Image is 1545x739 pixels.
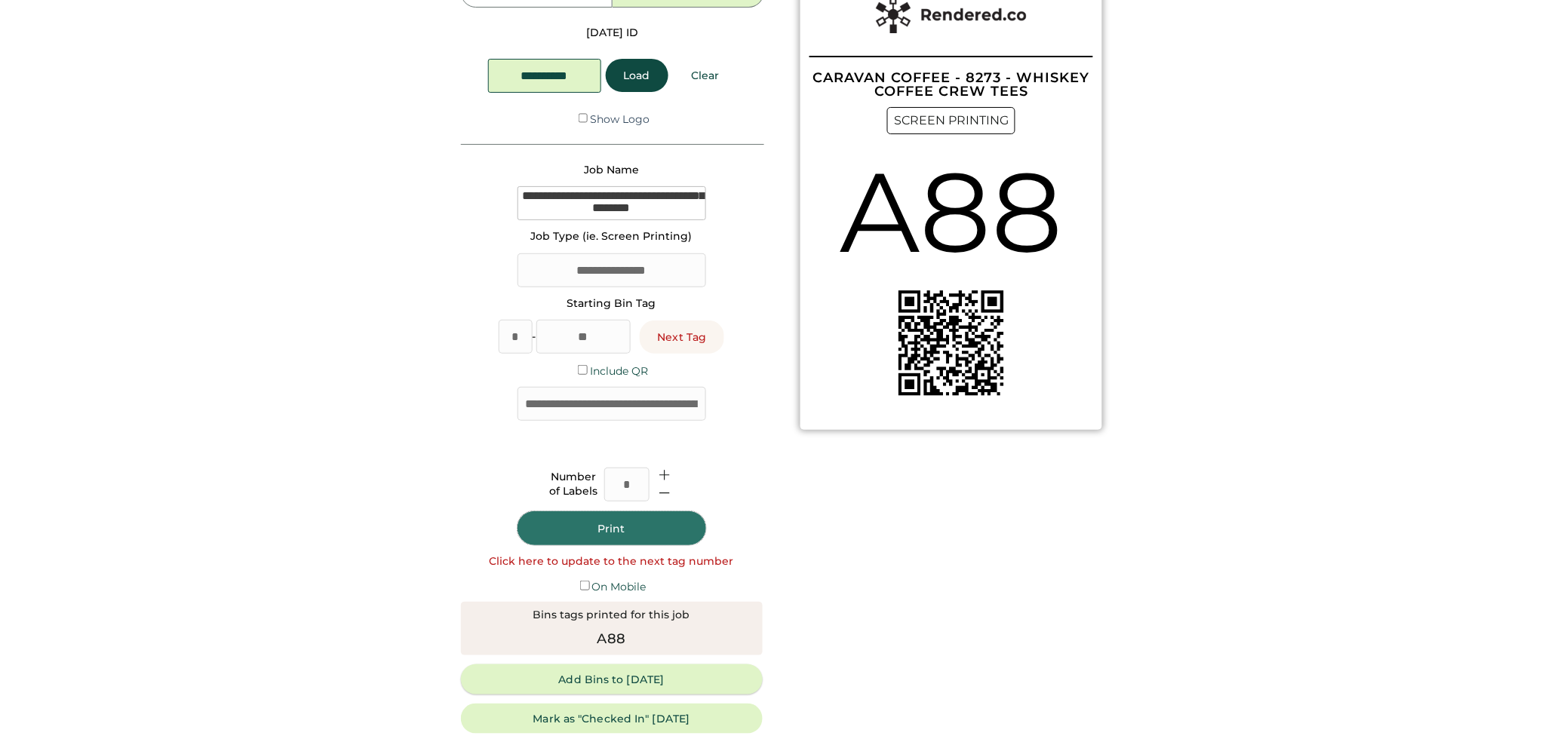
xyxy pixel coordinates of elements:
div: Number of Labels [550,470,598,499]
button: Add Bins to [DATE] [461,664,763,695]
button: Next Tag [640,320,725,354]
label: Show Logo [590,112,650,126]
label: On Mobile [592,580,647,593]
div: Bins tags printed for this job [533,608,690,623]
button: Mark as "Checked In" [DATE] [461,704,763,734]
button: Print [518,511,706,545]
div: [DATE] ID [587,26,639,41]
div: Click here to update to the next tag number [490,554,734,569]
div: Job Name [584,163,639,178]
label: Include QR [590,364,648,378]
div: CARAVAN COFFEE - 8273 - WHISKEY COFFEE CREW TEES [809,71,1093,98]
div: Starting Bin Tag [567,296,656,311]
div: - [533,330,536,345]
div: Job Type (ie. Screen Printing) [531,229,693,244]
button: Clear [673,59,738,92]
div: A88 [597,629,626,649]
div: A88 [840,134,1063,290]
button: Load [606,59,668,92]
div: SCREEN PRINTING [887,107,1015,134]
